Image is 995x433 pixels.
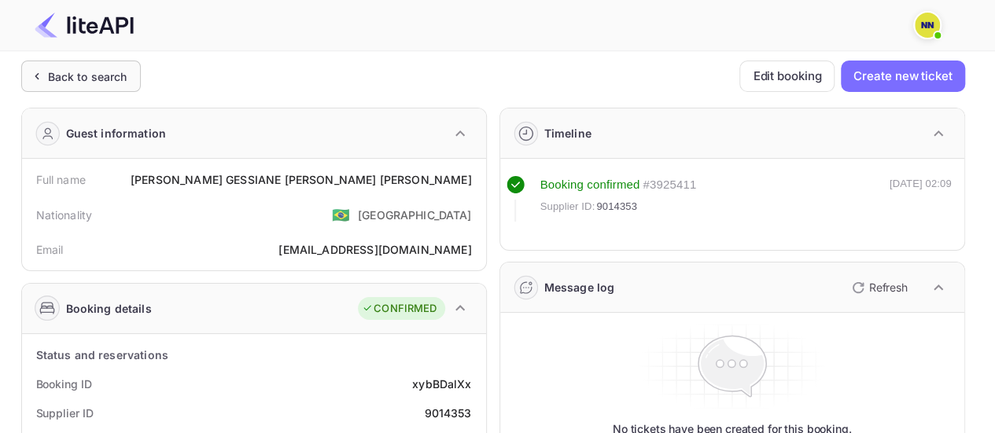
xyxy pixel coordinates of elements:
[540,176,640,194] div: Booking confirmed
[544,125,591,141] div: Timeline
[412,376,471,392] div: xybBDalXx
[36,241,64,258] div: Email
[36,405,94,421] div: Supplier ID
[358,207,472,223] div: [GEOGRAPHIC_DATA]
[842,275,914,300] button: Refresh
[540,199,595,215] span: Supplier ID:
[890,176,952,222] div: [DATE] 02:09
[36,376,92,392] div: Booking ID
[544,279,615,295] div: Message log
[48,68,127,85] div: Back to search
[36,171,86,188] div: Full name
[424,405,471,421] div: 9014353
[35,13,134,38] img: LiteAPI Logo
[841,61,964,92] button: Create new ticket
[66,125,167,141] div: Guest information
[66,300,152,317] div: Booking details
[36,347,168,363] div: Status and reservations
[36,207,93,223] div: Nationality
[131,171,472,188] div: [PERSON_NAME] GESSIANE [PERSON_NAME] [PERSON_NAME]
[643,176,696,194] div: # 3925411
[332,200,350,229] span: United States
[915,13,940,38] img: N/A N/A
[869,279,908,295] p: Refresh
[362,301,437,317] div: CONFIRMED
[739,61,835,92] button: Edit booking
[596,199,637,215] span: 9014353
[278,241,471,258] div: [EMAIL_ADDRESS][DOMAIN_NAME]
